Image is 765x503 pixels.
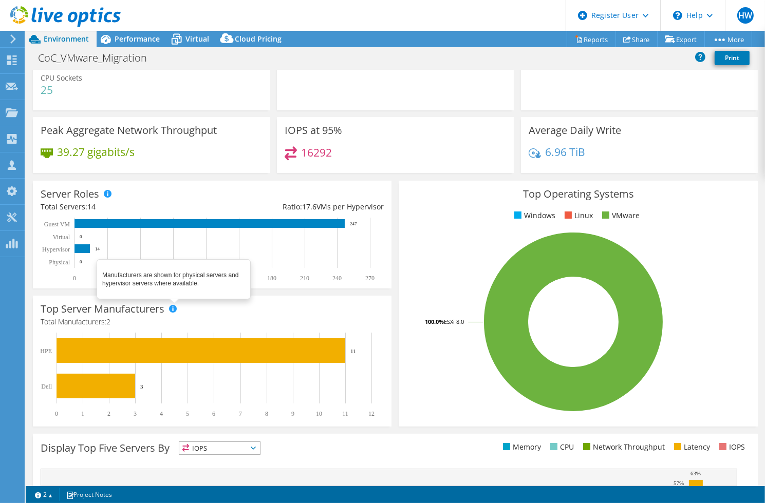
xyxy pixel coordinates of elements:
li: Latency [671,441,710,453]
span: 2 [106,317,110,326]
text: 11 [342,410,348,417]
text: 2 [107,410,110,417]
text: 7 [239,410,242,417]
text: Virtual [53,234,70,241]
div: Total Servers: [41,201,212,212]
li: CPU [548,441,574,453]
a: Reports [567,31,616,47]
a: 2 [28,488,60,501]
span: Performance [115,34,160,44]
h3: Average Daily Write [529,125,621,136]
text: 0 [80,259,82,264]
span: 14 [87,202,96,211]
text: 90 [170,275,176,282]
text: 0 [55,410,58,417]
text: Guest VM [44,221,70,228]
text: 4 [160,410,163,417]
span: Virtual [185,34,209,44]
text: 120 [201,275,211,282]
text: HPE [40,347,52,355]
text: 1 [81,410,84,417]
text: Hypervisor [42,246,70,253]
text: Physical [49,259,70,266]
span: Environment [44,34,89,44]
li: VMware [600,210,640,221]
h3: Top Operating Systems [406,188,750,200]
text: 9 [291,410,294,417]
text: 210 [300,275,309,282]
h4: 6.96 TiB [545,146,585,158]
a: Project Notes [59,488,119,501]
h3: Server Roles [41,188,99,200]
text: 10 [316,410,322,417]
tspan: 100.0% [425,318,444,325]
text: 14 [95,246,100,252]
text: 60 [137,275,143,282]
text: 150 [234,275,244,282]
text: 30 [104,275,110,282]
text: Dell [41,383,52,390]
h3: Top Server Manufacturers [41,303,164,315]
text: 240 [332,275,342,282]
h4: Total Manufacturers: [41,316,384,327]
text: 6 [212,410,215,417]
li: Windows [512,210,555,221]
text: 12 [368,410,375,417]
li: Linux [562,210,593,221]
span: 17.6 [302,202,316,211]
text: 11 [350,348,356,354]
div: Ratio: VMs per Hypervisor [212,201,384,212]
h4: 16292 [301,147,332,158]
text: 247 [350,221,357,226]
li: IOPS [717,441,745,453]
li: Memory [500,441,541,453]
text: 180 [267,275,276,282]
a: More [704,31,752,47]
text: 270 [365,275,375,282]
text: 0 [73,275,76,282]
h3: Peak Aggregate Network Throughput [41,125,217,136]
h4: 39.27 gigabits/s [57,146,135,158]
text: 57% [674,480,684,486]
a: Export [657,31,705,47]
text: 5 [186,410,189,417]
li: Network Throughput [581,441,665,453]
h4: 25 [41,84,82,95]
h1: CoC_VMware_Migration [33,52,163,64]
text: 3 [140,383,143,390]
span: CPU Sockets [41,73,82,83]
text: 3 [134,410,137,417]
span: HW [737,7,754,24]
text: 63% [691,470,701,476]
span: IOPS [179,442,260,454]
text: 0 [80,234,82,239]
svg: \n [673,11,682,20]
a: Share [615,31,658,47]
h3: IOPS at 95% [285,125,342,136]
span: Cloud Pricing [235,34,282,44]
text: 8 [265,410,268,417]
tspan: ESXi 8.0 [444,318,464,325]
a: Print [715,51,750,65]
